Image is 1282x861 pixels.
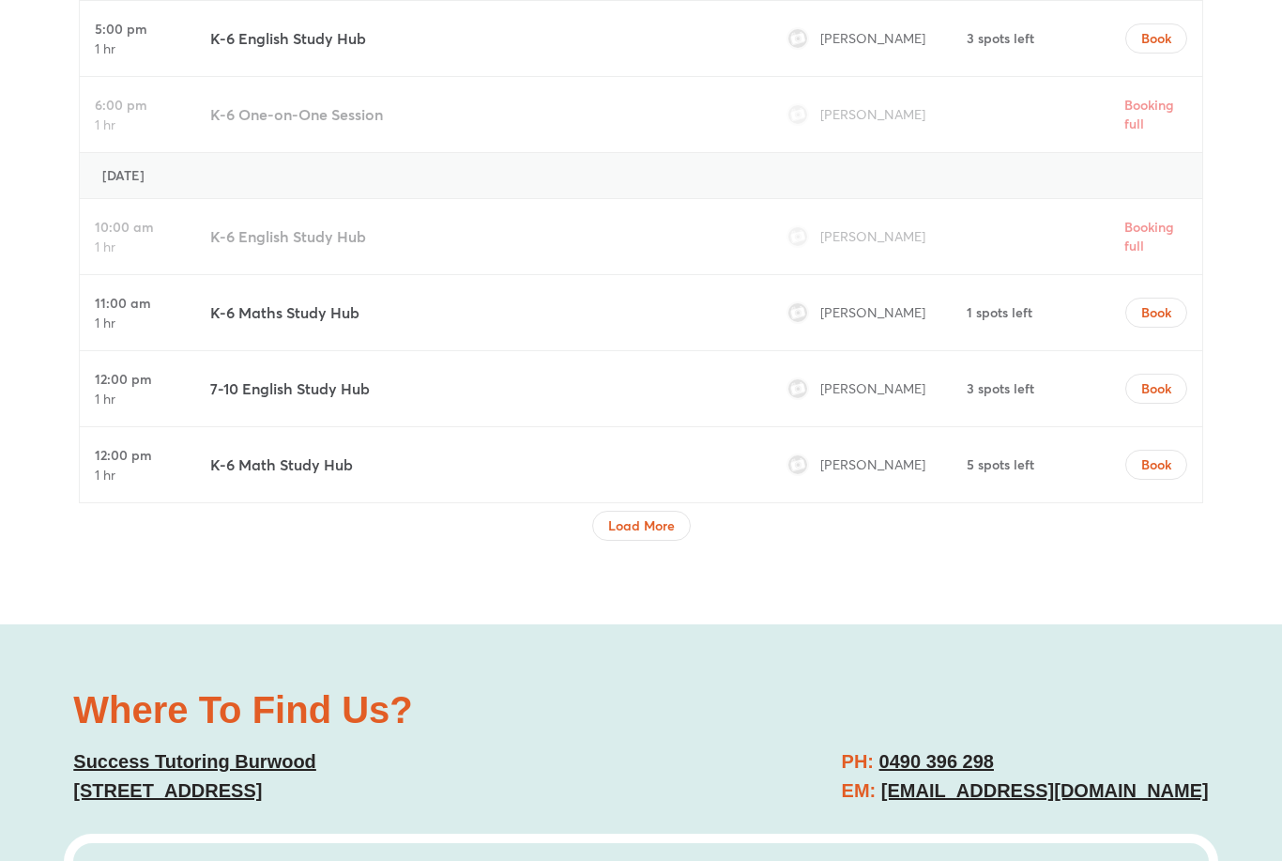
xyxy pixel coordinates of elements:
[73,752,316,802] a: Success Tutoring Burwood[STREET_ADDRESS]
[842,752,874,773] span: PH:
[73,781,262,802] u: [STREET_ADDRESS]
[73,752,316,773] u: Success Tutoring Burwood
[881,781,1209,802] a: [EMAIL_ADDRESS][DOMAIN_NAME]
[960,649,1282,861] iframe: Chat Widget
[842,781,877,802] span: EM:
[73,692,622,730] h2: Where To Find Us?
[879,752,994,773] a: 0490 396 298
